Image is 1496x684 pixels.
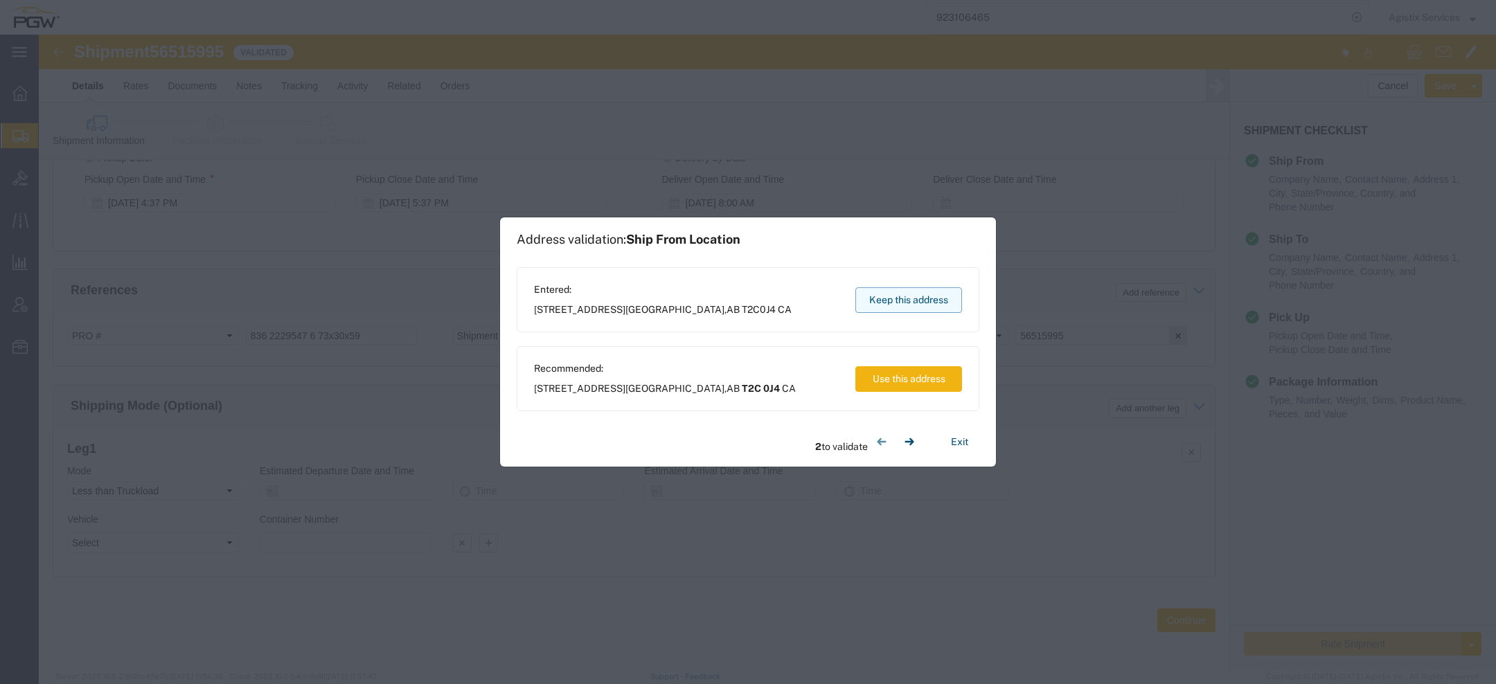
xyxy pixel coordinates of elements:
[727,383,740,394] span: AB
[534,361,796,376] span: Recommended:
[534,381,796,396] span: [STREET_ADDRESS] ,
[625,383,724,394] span: [GEOGRAPHIC_DATA]
[626,232,740,246] span: Ship From Location
[782,383,796,394] span: CA
[742,383,780,394] span: T2C 0J4
[534,282,792,297] span: Entered:
[778,304,792,315] span: CA
[517,232,740,247] h1: Address validation:
[815,428,923,456] div: to validate
[742,304,776,315] span: T2C0J4
[727,304,740,315] span: AB
[855,366,962,392] button: Use this address
[855,287,962,313] button: Keep this address
[815,441,821,452] span: 2
[534,303,792,317] span: [STREET_ADDRESS] ,
[625,304,724,315] span: [GEOGRAPHIC_DATA]
[940,430,979,454] button: Exit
